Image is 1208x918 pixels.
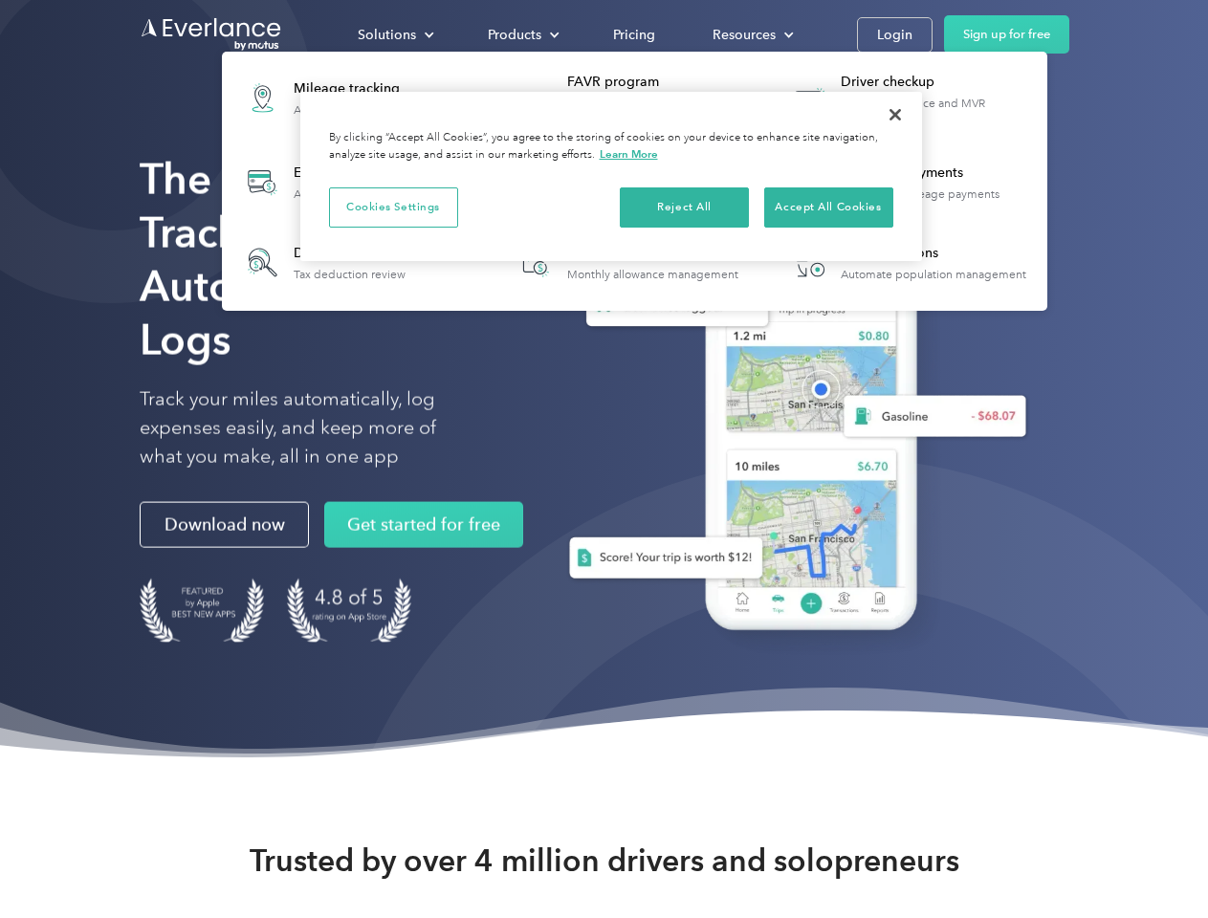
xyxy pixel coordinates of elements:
div: License, insurance and MVR verification [841,97,1037,123]
a: Go to homepage [140,16,283,53]
div: Mileage tracking [294,79,418,98]
div: By clicking “Accept All Cookies”, you agree to the storing of cookies on your device to enhance s... [329,130,893,164]
a: Download now [140,502,309,548]
div: Deduction finder [294,244,406,263]
a: Sign up for free [944,15,1069,54]
a: HR IntegrationsAutomate population management [779,231,1036,294]
div: Products [469,18,575,52]
nav: Products [222,52,1047,311]
a: More information about your privacy, opens in a new tab [600,147,658,161]
a: Mileage trackingAutomatic mileage logs [231,63,428,133]
div: Tax deduction review [294,268,406,281]
div: Cookie banner [300,92,922,261]
a: Deduction finderTax deduction review [231,231,415,294]
a: Login [857,17,933,53]
div: Pricing [613,23,655,47]
div: Monthly allowance management [567,268,738,281]
img: Everlance, mileage tracker app, expense tracking app [538,182,1042,659]
a: FAVR programFixed & Variable Rate reimbursement design & management [505,63,764,133]
div: Resources [713,23,776,47]
img: Badge for Featured by Apple Best New Apps [140,579,264,643]
div: Driver checkup [841,73,1037,92]
div: Automatic transaction logs [294,187,431,201]
button: Close [874,94,916,136]
div: Products [488,23,541,47]
a: Expense trackingAutomatic transaction logs [231,147,441,217]
a: Pricing [594,18,674,52]
p: Track your miles automatically, log expenses easily, and keep more of what you make, all in one app [140,385,481,471]
button: Reject All [620,187,749,228]
div: Automatic mileage logs [294,103,418,117]
a: Accountable planMonthly allowance management [505,231,748,294]
div: HR Integrations [841,244,1026,263]
div: FAVR program [567,73,763,92]
strong: Trusted by over 4 million drivers and solopreneurs [250,841,959,880]
button: Cookies Settings [329,187,458,228]
a: Driver checkupLicense, insurance and MVR verification [779,63,1038,133]
div: Privacy [300,92,922,261]
div: Solutions [339,18,450,52]
button: Accept All Cookies [764,187,893,228]
img: 4.9 out of 5 stars on the app store [287,579,411,643]
div: Automate population management [841,268,1026,281]
div: Expense tracking [294,164,431,183]
div: Login [877,23,912,47]
a: Get started for free [324,502,523,548]
div: Solutions [358,23,416,47]
div: Resources [693,18,809,52]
